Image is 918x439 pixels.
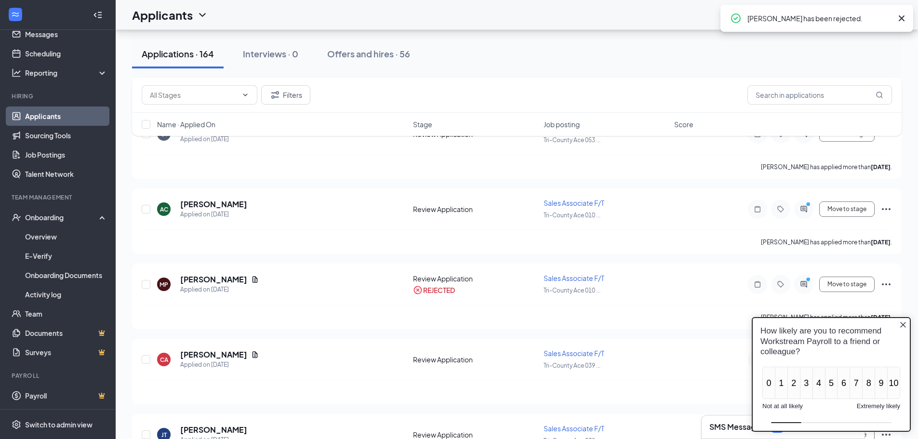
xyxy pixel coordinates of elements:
svg: Collapse [93,10,103,20]
div: Review Application [413,204,538,214]
div: [PERSON_NAME] has been rejected. [747,13,892,24]
div: MP [160,280,168,289]
iframe: Sprig User Feedback Dialog [745,309,918,439]
a: Overview [25,227,107,246]
svg: ChevronDown [241,91,249,99]
div: REJECTED [423,285,455,295]
div: Applied on [DATE] [180,210,247,219]
a: SurveysCrown [25,343,107,362]
h3: SMS Messages [709,422,764,432]
svg: ActiveChat [798,280,810,288]
svg: CrossCircle [413,285,423,295]
a: Team [25,304,107,323]
span: Tri-County Ace 010 ... [544,212,600,219]
a: Talent Network [25,164,107,184]
a: PayrollCrown [25,386,107,405]
a: Job Postings [25,145,107,164]
div: Team Management [12,193,106,201]
p: [PERSON_NAME] has applied more than . [761,238,892,246]
b: [DATE] [871,239,891,246]
span: Sales Associate F/T [544,424,604,433]
div: Switch to admin view [25,420,93,429]
svg: Ellipses [880,203,892,215]
p: [PERSON_NAME] has applied more than . [761,163,892,171]
svg: ChevronDown [197,9,208,21]
a: Sourcing Tools [25,126,107,145]
a: DocumentsCrown [25,323,107,343]
svg: Tag [775,280,786,288]
div: Payroll [12,372,106,380]
div: Interviews · 0 [243,48,298,60]
h5: [PERSON_NAME] [180,425,247,435]
div: Applied on [DATE] [180,360,259,370]
button: Filter Filters [261,85,310,105]
svg: Note [752,280,763,288]
a: Messages [25,25,107,44]
h5: [PERSON_NAME] [180,199,247,210]
div: Applications · 164 [142,48,214,60]
svg: CheckmarkCircle [730,13,742,24]
h1: Applicants [132,7,193,23]
span: Job posting [544,120,580,129]
svg: MagnifyingGlass [876,91,883,99]
b: [DATE] [871,163,891,171]
svg: ActiveChat [798,205,810,213]
svg: Tag [775,205,786,213]
span: Score [674,120,693,129]
a: E-Verify [25,246,107,266]
a: Applicants [25,106,107,126]
svg: Document [251,276,259,283]
div: Review Application [413,274,538,283]
svg: WorkstreamLogo [11,10,20,19]
div: Reporting [25,68,108,78]
span: Sales Associate F/T [544,274,604,282]
a: Onboarding Documents [25,266,107,285]
span: Sales Associate F/T [544,349,604,358]
div: Applied on [DATE] [180,285,259,294]
div: AC [160,205,168,213]
h5: [PERSON_NAME] [180,274,247,285]
div: Review Application [413,355,538,364]
span: Sales Associate F/T [544,199,604,207]
span: Tri-County Ace 039 ... [544,362,600,369]
div: JT [161,431,167,439]
svg: Note [752,205,763,213]
svg: PrimaryDot [804,201,815,209]
h5: [PERSON_NAME] [180,349,247,360]
div: CA [160,356,168,364]
svg: Analysis [12,68,21,78]
span: Stage [413,120,432,129]
button: Move to stage [819,201,875,217]
svg: Settings [12,420,21,429]
div: Hiring [12,92,106,100]
svg: Filter [269,89,281,101]
span: Name · Applied On [157,120,215,129]
div: Onboarding [25,213,99,222]
button: Move to stage [819,277,875,292]
span: Tri-County Ace 010 ... [544,287,600,294]
input: Search in applications [747,85,892,105]
a: Activity log [25,285,107,304]
a: Scheduling [25,44,107,63]
svg: Ellipses [880,279,892,290]
svg: Document [251,351,259,359]
div: Offers and hires · 56 [327,48,410,60]
svg: Cross [896,13,907,24]
svg: UserCheck [12,213,21,222]
svg: PrimaryDot [804,277,815,284]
